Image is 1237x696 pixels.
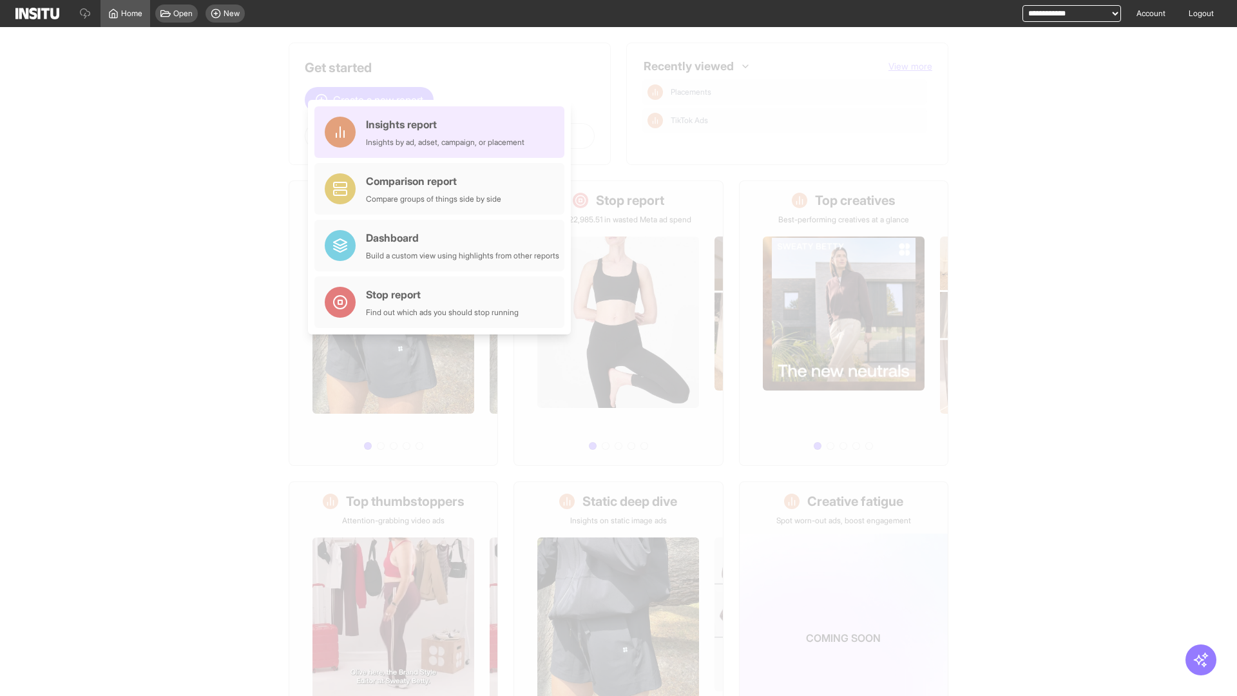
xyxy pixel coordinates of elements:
[366,287,519,302] div: Stop report
[121,8,142,19] span: Home
[366,307,519,318] div: Find out which ads you should stop running
[366,117,524,132] div: Insights report
[173,8,193,19] span: Open
[15,8,59,19] img: Logo
[366,251,559,261] div: Build a custom view using highlights from other reports
[366,173,501,189] div: Comparison report
[224,8,240,19] span: New
[366,194,501,204] div: Compare groups of things side by side
[366,137,524,148] div: Insights by ad, adset, campaign, or placement
[366,230,559,246] div: Dashboard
